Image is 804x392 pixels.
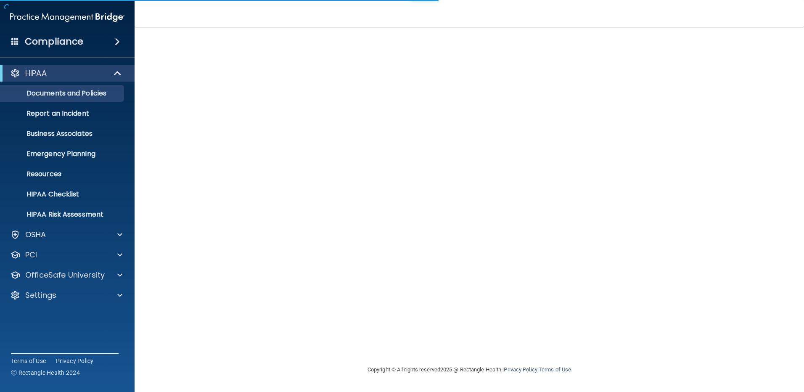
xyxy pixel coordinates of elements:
p: HIPAA [25,68,47,78]
p: Documents and Policies [5,89,120,98]
p: HIPAA Risk Assessment [5,210,120,219]
a: HIPAA [10,68,122,78]
img: PMB logo [10,9,124,26]
span: Ⓒ Rectangle Health 2024 [11,368,80,377]
a: Terms of Use [11,357,46,365]
a: Settings [10,290,122,300]
p: Report an Incident [5,109,120,118]
a: PCI [10,250,122,260]
p: OSHA [25,230,46,240]
p: Emergency Planning [5,150,120,158]
p: HIPAA Checklist [5,190,120,199]
p: Business Associates [5,130,120,138]
p: PCI [25,250,37,260]
a: Privacy Policy [504,366,537,373]
p: Settings [25,290,56,300]
a: OSHA [10,230,122,240]
a: OfficeSafe University [10,270,122,280]
a: Privacy Policy [56,357,94,365]
p: Resources [5,170,120,178]
p: OfficeSafe University [25,270,105,280]
div: Copyright © All rights reserved 2025 @ Rectangle Health | | [316,356,623,383]
a: Terms of Use [539,366,571,373]
h4: Compliance [25,36,83,48]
